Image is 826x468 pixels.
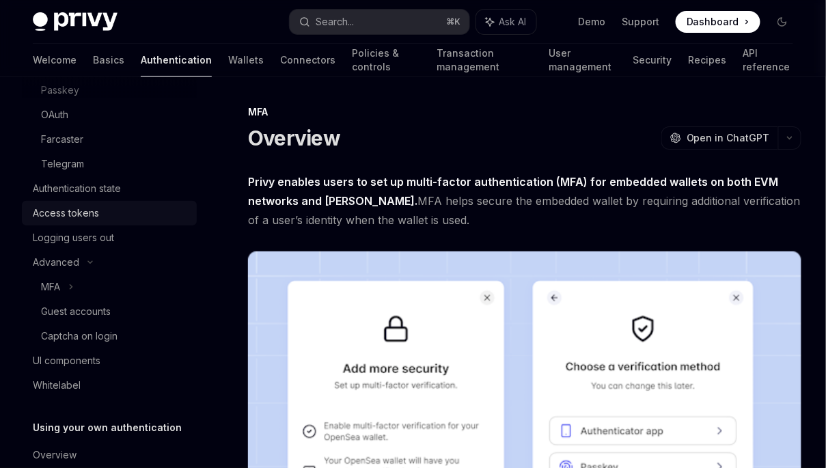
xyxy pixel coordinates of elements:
a: Farcaster [22,127,197,152]
div: Guest accounts [41,303,111,320]
div: UI components [33,353,100,369]
span: ⌘ K [447,16,461,27]
div: Search... [316,14,354,30]
button: Search...⌘K [290,10,469,34]
a: Authentication [141,44,212,77]
a: Security [633,44,672,77]
span: Open in ChatGPT [687,131,770,145]
span: Dashboard [687,15,739,29]
a: Logging users out [22,225,197,250]
h5: Using your own authentication [33,419,182,436]
div: Advanced [33,254,79,271]
span: Ask AI [499,15,527,29]
a: Transaction management [437,44,532,77]
a: Overview [22,443,197,467]
a: Dashboard [676,11,760,33]
a: API reference [743,44,793,77]
button: Toggle dark mode [771,11,793,33]
h1: Overview [248,126,340,150]
div: Logging users out [33,230,114,246]
div: Farcaster [41,131,83,148]
button: Ask AI [476,10,536,34]
img: dark logo [33,12,118,31]
a: OAuth [22,102,197,127]
a: UI components [22,348,197,373]
a: Demo [578,15,605,29]
button: Open in ChatGPT [661,126,778,150]
strong: Privy enables users to set up multi-factor authentication (MFA) for embedded wallets on both EVM ... [248,175,778,208]
a: Telegram [22,152,197,176]
a: Guest accounts [22,299,197,324]
a: Whitelabel [22,373,197,398]
a: Basics [93,44,124,77]
a: Captcha on login [22,324,197,348]
a: Authentication state [22,176,197,201]
a: Support [622,15,659,29]
a: Wallets [228,44,264,77]
div: Telegram [41,156,84,172]
span: MFA helps secure the embedded wallet by requiring additional verification of a user’s identity wh... [248,172,801,230]
div: Authentication state [33,180,121,197]
a: Policies & controls [352,44,421,77]
div: MFA [248,105,801,119]
a: Access tokens [22,201,197,225]
a: User management [549,44,616,77]
a: Recipes [688,44,726,77]
div: Captcha on login [41,328,118,344]
div: Access tokens [33,205,99,221]
div: Overview [33,447,77,463]
div: OAuth [41,107,68,123]
a: Connectors [280,44,335,77]
div: MFA [41,279,60,295]
div: Whitelabel [33,377,81,394]
a: Welcome [33,44,77,77]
